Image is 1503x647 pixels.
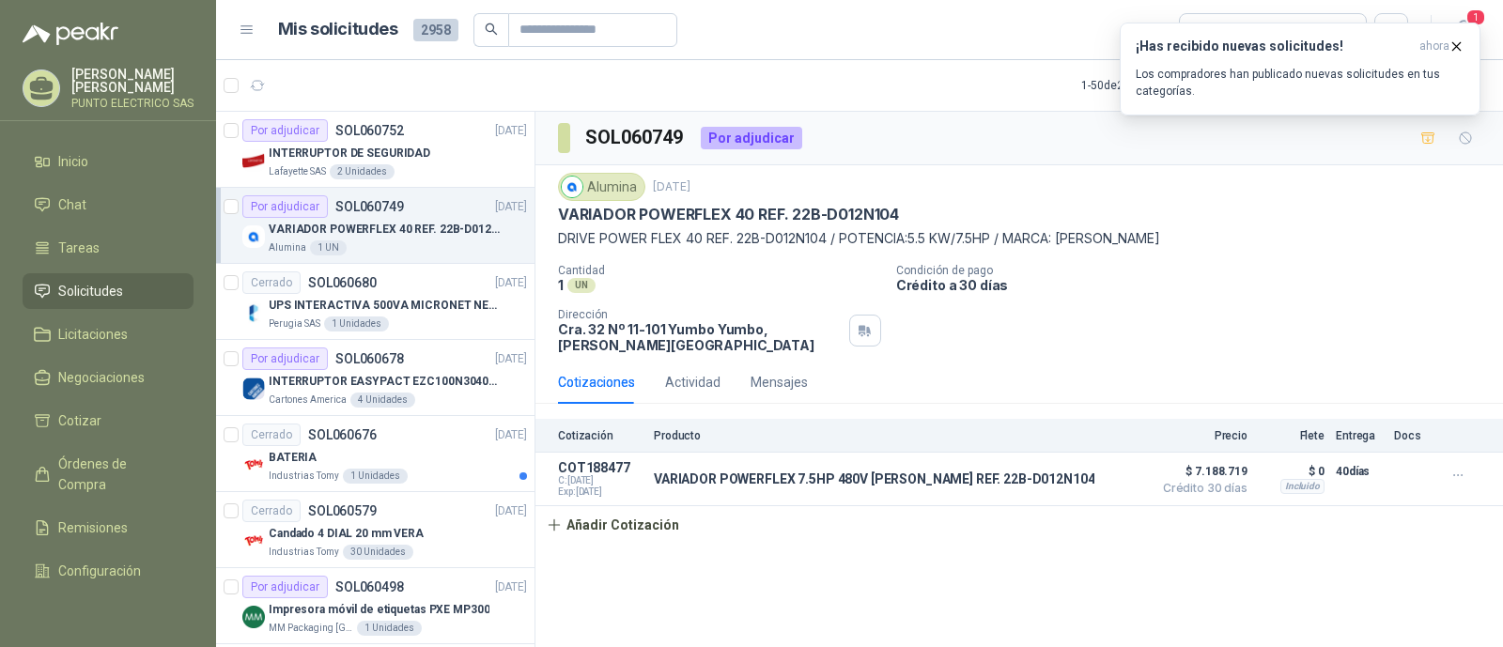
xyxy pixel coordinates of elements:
a: Negociaciones [23,360,194,395]
p: SOL060498 [335,580,404,593]
p: MM Packaging [GEOGRAPHIC_DATA] [269,621,353,636]
p: SOL060676 [308,428,377,441]
p: PUNTO ELECTRICO SAS [71,98,194,109]
p: Los compradores han publicado nuevas solicitudes en tus categorías. [1136,66,1464,100]
p: [DATE] [495,578,527,596]
a: Configuración [23,553,194,589]
h3: ¡Has recibido nuevas solicitudes! [1136,39,1412,54]
h3: SOL060749 [585,123,686,152]
img: Logo peakr [23,23,118,45]
div: Por adjudicar [242,119,328,142]
div: 1 Unidades [357,621,422,636]
p: [DATE] [653,178,690,196]
a: CerradoSOL060676[DATE] Company LogoBATERIAIndustrias Tomy1 Unidades [216,416,535,492]
p: INTERRUPTOR DE SEGURIDAD [269,145,430,162]
div: UN [567,278,596,293]
p: [DATE] [495,426,527,444]
div: Cerrado [242,271,301,294]
span: search [485,23,498,36]
div: 1 UN [310,240,347,255]
img: Company Logo [242,530,265,552]
h1: Mis solicitudes [278,16,398,43]
a: Órdenes de Compra [23,446,194,502]
p: Docs [1394,429,1432,442]
p: Flete [1259,429,1325,442]
span: 2958 [413,19,458,41]
p: Cantidad [558,264,881,277]
a: Por adjudicarSOL060752[DATE] Company LogoINTERRUPTOR DE SEGURIDADLafayette SAS2 Unidades [216,112,535,188]
p: [DATE] [495,350,527,368]
p: Cotización [558,429,643,442]
img: Company Logo [242,149,265,172]
p: 1 [558,277,564,293]
a: Chat [23,187,194,223]
p: $ 0 [1259,460,1325,483]
span: Tareas [58,238,100,258]
p: [DATE] [495,502,527,520]
p: Crédito a 30 días [896,277,1495,293]
div: Cotizaciones [558,372,635,393]
div: Actividad [665,372,721,393]
span: Exp: [DATE] [558,486,643,498]
p: Dirección [558,308,842,321]
p: Impresora móvil de etiquetas PXE MP300 [269,601,489,619]
div: 4 Unidades [350,393,415,408]
p: Perugia SAS [269,316,320,331]
p: Lafayette SAS [269,164,326,179]
p: [DATE] [495,198,527,216]
p: Entrega [1336,429,1383,442]
p: VARIADOR POWERFLEX 7.5HP 480V [PERSON_NAME] REF. 22B-D012N104 [654,471,1094,486]
p: Producto [654,429,1142,442]
p: SOL060579 [308,504,377,517]
div: Cerrado [242,500,301,522]
p: Condición de pago [896,264,1495,277]
div: 2 Unidades [330,164,395,179]
div: 30 Unidades [343,545,413,560]
div: Por adjudicar [242,347,328,370]
a: Licitaciones [23,316,194,352]
a: Por adjudicarSOL060749[DATE] Company LogoVARIADOR POWERFLEX 40 REF. 22B-D012N104Alumina1 UN [216,188,535,264]
div: Incluido [1280,479,1325,494]
p: Precio [1154,429,1247,442]
p: BATERIA [269,449,317,467]
p: SOL060680 [308,276,377,289]
p: VARIADOR POWERFLEX 40 REF. 22B-D012N104 [558,205,899,224]
p: 40 días [1336,460,1383,483]
p: [DATE] [495,274,527,292]
p: COT188477 [558,460,643,475]
p: Candado 4 DIAL 20 mm VERA [269,525,424,543]
span: Crédito 30 días [1154,483,1247,494]
p: SOL060749 [335,200,404,213]
span: Licitaciones [58,324,128,345]
span: Cotizar [58,410,101,431]
div: Por adjudicar [242,576,328,598]
div: Mensajes [751,372,808,393]
a: Por adjudicarSOL060678[DATE] Company LogoINTERRUPTOR EASYPACT EZC100N3040C 40AMP 25K SCHNEIDERCar... [216,340,535,416]
a: Por adjudicarSOL060498[DATE] Company LogoImpresora móvil de etiquetas PXE MP300MM Packaging [GEOG... [216,568,535,644]
span: Inicio [58,151,88,172]
img: Company Logo [242,225,265,248]
p: UPS INTERACTIVA 500VA MICRONET NEGRA MARCA: POWEST NICOMAR [269,297,503,315]
span: 1 [1465,8,1486,26]
p: SOL060678 [335,352,404,365]
p: SOL060752 [335,124,404,137]
button: 1 [1447,13,1480,47]
img: Company Logo [562,177,582,197]
button: Añadir Cotización [535,506,690,544]
button: ¡Has recibido nuevas solicitudes!ahora Los compradores han publicado nuevas solicitudes en tus ca... [1120,23,1480,116]
div: Alumina [558,173,645,201]
div: 1 Unidades [324,316,389,331]
span: Solicitudes [58,281,123,301]
p: [PERSON_NAME] [PERSON_NAME] [71,68,194,94]
img: Company Logo [242,377,265,400]
p: INTERRUPTOR EASYPACT EZC100N3040C 40AMP 25K SCHNEIDER [269,373,503,391]
a: CerradoSOL060579[DATE] Company LogoCandado 4 DIAL 20 mm VERAIndustrias Tomy30 Unidades [216,492,535,568]
p: DRIVE POWER FLEX 40 REF. 22B-D012N104 / POTENCIA:5.5 KW/7.5HP / MARCA: [PERSON_NAME] [558,228,1480,249]
p: [DATE] [495,122,527,140]
p: VARIADOR POWERFLEX 40 REF. 22B-D012N104 [269,221,503,239]
span: Órdenes de Compra [58,454,176,495]
img: Company Logo [242,606,265,628]
span: $ 7.188.719 [1154,460,1247,483]
div: Todas [1191,20,1231,40]
p: Industrias Tomy [269,545,339,560]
